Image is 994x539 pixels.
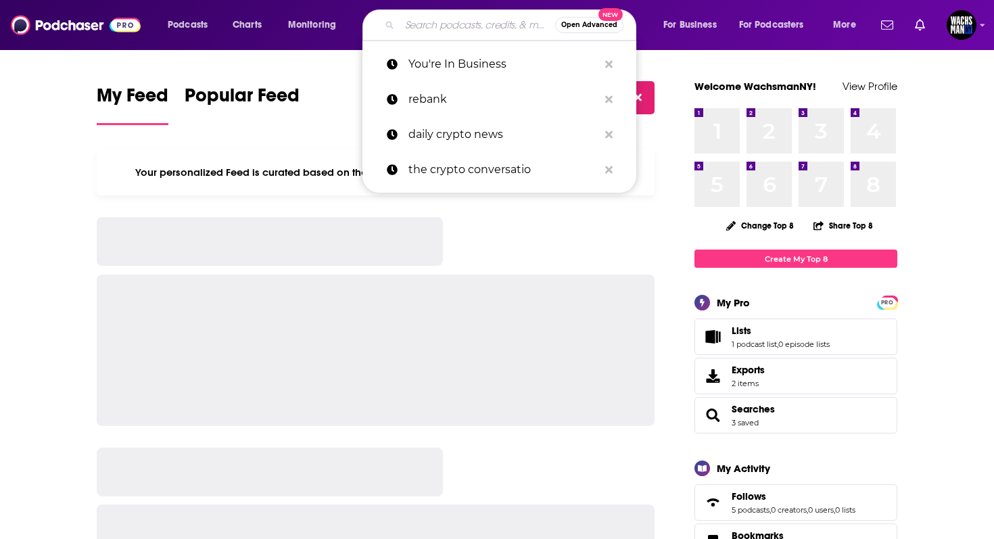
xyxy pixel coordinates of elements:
[807,505,808,515] span: ,
[362,47,636,82] a: You're In Business
[233,16,262,34] span: Charts
[694,484,897,521] span: Follows
[947,10,976,40] img: User Profile
[732,490,766,502] span: Follows
[876,14,899,37] a: Show notifications dropdown
[732,364,765,376] span: Exports
[694,319,897,355] span: Lists
[808,505,834,515] a: 0 users
[717,462,770,475] div: My Activity
[158,14,225,36] button: open menu
[11,12,141,38] img: Podchaser - Follow, Share and Rate Podcasts
[717,296,750,309] div: My Pro
[739,16,804,34] span: For Podcasters
[718,217,802,234] button: Change Top 8
[833,16,856,34] span: More
[97,84,168,125] a: My Feed
[909,14,930,37] a: Show notifications dropdown
[777,339,778,349] span: ,
[408,82,598,117] p: rebank
[654,14,734,36] button: open menu
[362,152,636,187] a: the crypto conversatio
[879,297,895,307] a: PRO
[843,80,897,93] a: View Profile
[168,16,208,34] span: Podcasts
[732,325,751,337] span: Lists
[699,327,726,346] a: Lists
[699,367,726,385] span: Exports
[732,325,830,337] a: Lists
[598,8,623,21] span: New
[699,406,726,425] a: Searches
[694,397,897,433] span: Searches
[279,14,354,36] button: open menu
[824,14,873,36] button: open menu
[947,10,976,40] button: Show profile menu
[732,505,770,515] a: 5 podcasts
[224,14,270,36] a: Charts
[770,505,771,515] span: ,
[694,358,897,394] a: Exports
[362,82,636,117] a: rebank
[185,84,300,115] span: Popular Feed
[408,117,598,152] p: daily crypto news
[408,47,598,82] p: You're In Business
[835,505,855,515] a: 0 lists
[732,403,775,415] a: Searches
[561,22,617,28] span: Open Advanced
[813,212,874,239] button: Share Top 8
[699,493,726,512] a: Follows
[834,505,835,515] span: ,
[778,339,830,349] a: 0 episode lists
[555,17,623,33] button: Open AdvancedNew
[947,10,976,40] span: Logged in as WachsmanNY
[400,14,555,36] input: Search podcasts, credits, & more...
[694,80,816,93] a: Welcome WachsmanNY!
[694,250,897,268] a: Create My Top 8
[732,379,765,388] span: 2 items
[97,84,168,115] span: My Feed
[375,9,649,41] div: Search podcasts, credits, & more...
[732,339,777,349] a: 1 podcast list
[362,117,636,152] a: daily crypto news
[288,16,336,34] span: Monitoring
[408,152,598,187] p: the crypto conversatio
[663,16,717,34] span: For Business
[771,505,807,515] a: 0 creators
[879,298,895,308] span: PRO
[732,418,759,427] a: 3 saved
[97,149,655,195] div: Your personalized Feed is curated based on the Podcasts, Creators, Users, and Lists that you Follow.
[730,14,824,36] button: open menu
[732,490,855,502] a: Follows
[185,84,300,125] a: Popular Feed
